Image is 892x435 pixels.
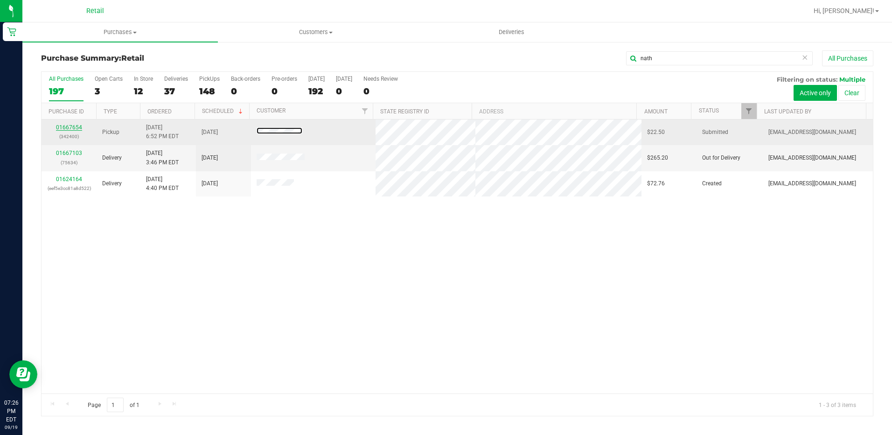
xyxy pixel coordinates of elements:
span: Pickup [102,128,119,137]
div: 0 [363,86,398,97]
p: 07:26 PM EDT [4,399,18,424]
span: $72.76 [647,179,665,188]
div: Deliveries [164,76,188,82]
a: Status [699,107,719,114]
span: Purchases [22,28,218,36]
span: Delivery [102,154,122,162]
a: Deliveries [414,22,609,42]
div: [DATE] [336,76,352,82]
p: (eef5e3cc81a8d522) [47,184,91,193]
div: In Store [134,76,153,82]
a: Scheduled [202,108,244,114]
span: Clear [801,51,808,63]
a: Customers [218,22,413,42]
span: Multiple [839,76,865,83]
a: 01667654 [56,124,82,131]
p: 09/19 [4,424,18,431]
span: $265.20 [647,154,668,162]
div: 3 [95,86,123,97]
iframe: Resource center [9,360,37,388]
button: Active only [794,85,837,101]
span: [EMAIL_ADDRESS][DOMAIN_NAME] [768,128,856,137]
a: 01624164 [56,176,82,182]
span: 1 - 3 of 3 items [811,398,864,412]
div: 197 [49,86,84,97]
a: Filter [357,103,373,119]
div: 12 [134,86,153,97]
span: Retail [121,54,144,63]
button: Clear [838,85,865,101]
div: Pre-orders [272,76,297,82]
a: Purchase ID [49,108,84,115]
p: (75634) [47,158,91,167]
span: Delivery [102,179,122,188]
span: Created [702,179,722,188]
div: [DATE] [308,76,325,82]
a: State Registry ID [380,108,429,115]
a: 01667103 [56,150,82,156]
span: $22.50 [647,128,665,137]
span: Hi, [PERSON_NAME]! [814,7,874,14]
div: Open Carts [95,76,123,82]
a: Purchases [22,22,218,42]
input: Search Purchase ID, Original ID, State Registry ID or Customer Name... [626,51,813,65]
a: Last Updated By [764,108,811,115]
span: Retail [86,7,104,15]
div: 148 [199,86,220,97]
span: [EMAIL_ADDRESS][DOMAIN_NAME] [768,179,856,188]
a: Ordered [147,108,172,115]
div: 37 [164,86,188,97]
span: [DATE] [202,154,218,162]
span: Page of 1 [80,398,147,412]
span: [DATE] [202,179,218,188]
span: Filtering on status: [777,76,837,83]
th: Address [472,103,636,119]
div: PickUps [199,76,220,82]
div: All Purchases [49,76,84,82]
p: (342400) [47,132,91,141]
button: All Purchases [822,50,873,66]
span: [DATE] [202,128,218,137]
div: 0 [272,86,297,97]
div: 0 [336,86,352,97]
span: [DATE] 3:46 PM EDT [146,149,179,167]
span: Out for Delivery [702,154,740,162]
span: [DATE] 4:40 PM EDT [146,175,179,193]
a: Customer [257,107,286,114]
span: Customers [218,28,413,36]
a: Amount [644,108,668,115]
span: Submitted [702,128,728,137]
span: [EMAIL_ADDRESS][DOMAIN_NAME] [768,154,856,162]
div: Back-orders [231,76,260,82]
span: [DATE] 6:52 PM EDT [146,123,179,141]
span: Deliveries [486,28,537,36]
a: Filter [741,103,757,119]
div: 192 [308,86,325,97]
a: Type [104,108,117,115]
inline-svg: Retail [7,27,16,36]
div: Needs Review [363,76,398,82]
input: 1 [107,398,124,412]
h3: Purchase Summary: [41,54,319,63]
div: 0 [231,86,260,97]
